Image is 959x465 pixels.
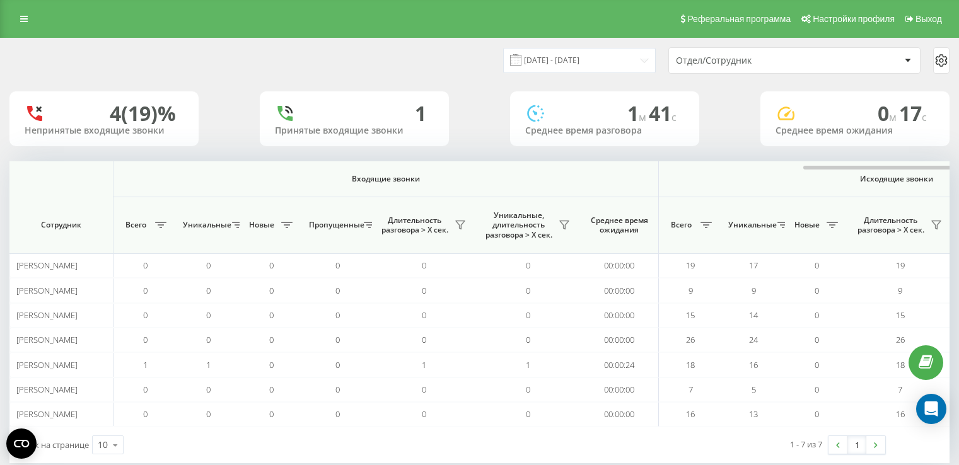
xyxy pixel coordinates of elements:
span: c [671,110,677,124]
span: Среднее время ожидания [590,215,649,235]
td: 00:00:24 [580,352,659,377]
div: Принятые входящие звонки [275,125,434,136]
span: 0 [815,408,819,420]
span: Настройки профиля [813,14,895,24]
span: 26 [896,334,905,345]
span: 26 [686,334,695,345]
span: [PERSON_NAME] [16,384,78,395]
span: Строк на странице [16,439,89,451]
span: 0 [422,309,426,321]
span: 0 [143,334,148,345]
span: Уникальные [183,220,228,230]
span: c [922,110,927,124]
span: 0 [878,100,899,127]
span: Новые [246,220,277,230]
span: 1 [422,359,426,370]
span: м [639,110,649,124]
span: 9 [689,285,693,296]
span: 0 [143,384,148,395]
td: 00:00:00 [580,377,659,402]
span: Длительность разговора > Х сек. [378,215,451,235]
td: 00:00:00 [580,253,659,278]
span: 0 [143,408,148,420]
span: 19 [686,260,695,271]
button: Open CMP widget [6,428,37,459]
span: 0 [815,384,819,395]
span: [PERSON_NAME] [16,408,78,420]
span: 0 [526,309,530,321]
span: 24 [749,334,758,345]
span: 15 [896,309,905,321]
a: 1 [847,436,866,454]
div: 4 (19)% [110,101,176,125]
span: 0 [206,260,211,271]
span: 9 [752,285,756,296]
span: 0 [335,285,340,296]
span: 0 [526,384,530,395]
span: 0 [269,408,274,420]
span: 0 [335,359,340,370]
td: 00:00:00 [580,303,659,328]
span: 0 [206,384,211,395]
span: 41 [649,100,677,127]
div: 10 [98,439,108,451]
span: 0 [206,285,211,296]
span: 0 [815,285,819,296]
span: 0 [143,260,148,271]
span: 0 [335,334,340,345]
span: 0 [526,285,530,296]
span: Уникальные [728,220,774,230]
span: [PERSON_NAME] [16,285,78,296]
span: 9 [898,285,902,296]
span: 0 [526,408,530,420]
span: 5 [752,384,756,395]
span: 0 [422,260,426,271]
div: 1 [415,101,426,125]
span: 7 [898,384,902,395]
span: 0 [422,384,426,395]
span: 0 [143,309,148,321]
span: [PERSON_NAME] [16,260,78,271]
span: Уникальные, длительность разговора > Х сек. [482,210,555,240]
span: [PERSON_NAME] [16,334,78,345]
span: 0 [269,309,274,321]
span: 0 [335,408,340,420]
span: 1 [627,100,649,127]
span: м [889,110,899,124]
span: 14 [749,309,758,321]
span: 0 [815,359,819,370]
span: Пропущенные [309,220,360,230]
div: Непринятые входящие звонки [25,125,183,136]
span: 0 [143,285,148,296]
span: 17 [749,260,758,271]
span: 16 [749,359,758,370]
span: 0 [269,384,274,395]
span: 0 [335,260,340,271]
td: 00:00:00 [580,328,659,352]
span: 13 [749,408,758,420]
span: 0 [422,334,426,345]
span: 0 [206,309,211,321]
span: 0 [269,359,274,370]
span: 0 [815,260,819,271]
span: Входящие звонки [146,174,625,184]
span: 1 [206,359,211,370]
span: 0 [269,260,274,271]
span: 0 [269,334,274,345]
span: 0 [206,334,211,345]
span: [PERSON_NAME] [16,359,78,370]
span: Сотрудник [20,220,102,230]
span: 17 [899,100,927,127]
span: 19 [896,260,905,271]
span: 15 [686,309,695,321]
span: 1 [143,359,148,370]
span: 0 [526,260,530,271]
div: Среднее время ожидания [776,125,934,136]
div: Среднее время разговора [525,125,684,136]
span: 1 [526,359,530,370]
td: 00:00:00 [580,278,659,302]
span: 0 [269,285,274,296]
span: Длительность разговора > Х сек. [854,215,927,235]
span: 0 [422,285,426,296]
span: 16 [896,408,905,420]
